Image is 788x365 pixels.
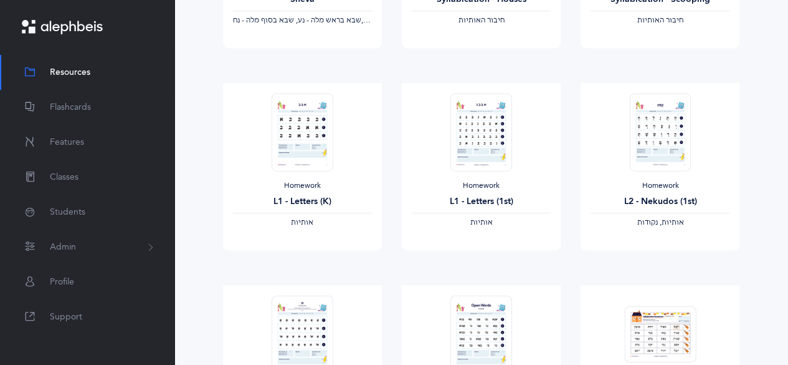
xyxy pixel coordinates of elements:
[233,16,361,24] span: ‫שבא בראש מלה - נע, שבא בסוף מלה - נח‬
[50,171,78,184] span: Classes
[50,241,76,254] span: Admin
[412,195,551,208] div: L1 - Letters (1st)
[50,136,84,149] span: Features
[272,93,333,171] img: Homework_L1_Letters_R_EN_thumbnail_1731214661.png
[637,16,683,24] span: ‫חיבור האותיות‬
[591,195,729,208] div: L2 - Nekudos (1st)
[458,16,504,24] span: ‫חיבור האותיות‬
[470,218,492,226] span: ‫אותיות‬
[50,66,90,79] span: Resources
[412,181,551,191] div: Homework
[624,306,696,363] img: Homework_Syllabication-EN_Red_Houses_EN_thumbnail_1724301135.png
[726,303,773,350] iframe: Drift Widget Chat Controller
[291,218,313,226] span: ‫אותיות‬
[450,93,511,171] img: Homework_L1_Letters_O_Red_EN_thumbnail_1731215195.png
[50,276,74,289] span: Profile
[591,181,729,191] div: Homework
[233,195,372,208] div: L1 - Letters (K)
[50,101,91,114] span: Flashcards
[233,181,372,191] div: Homework
[637,218,683,226] span: ‫אותיות, נקודות‬
[50,311,82,324] span: Support
[630,93,691,171] img: Homework_L2_Nekudos_R_EN_1_thumbnail_1731617499.png
[233,16,372,26] div: ‪, + 2‬
[50,206,85,219] span: Students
